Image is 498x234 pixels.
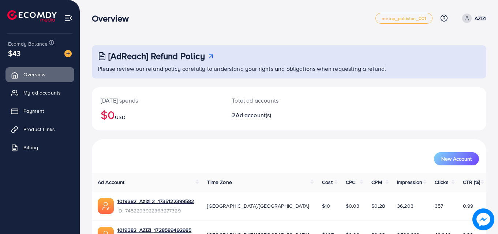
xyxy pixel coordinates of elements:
[101,96,214,105] p: [DATE] spends
[5,85,74,100] a: My ad accounts
[117,207,194,214] span: ID: 7452293922363277329
[64,50,72,57] img: image
[346,202,360,210] span: $0.03
[435,202,443,210] span: 357
[371,202,385,210] span: $0.28
[322,202,330,210] span: $10
[5,140,74,155] a: Billing
[98,179,125,186] span: Ad Account
[92,13,135,24] h3: Overview
[232,96,313,105] p: Total ad accounts
[382,16,426,21] span: metap_pakistan_001
[441,156,472,161] span: New Account
[108,51,205,61] h3: [AdReach] Refund Policy
[117,197,194,205] a: 1019382_Azizi 2_1735122399582
[207,202,309,210] span: [GEOGRAPHIC_DATA]/[GEOGRAPHIC_DATA]
[23,107,44,115] span: Payment
[23,89,61,96] span: My ad accounts
[8,48,20,58] span: $43
[346,179,355,186] span: CPC
[101,108,214,122] h2: $0
[475,14,486,23] p: AZIZI
[23,71,45,78] span: Overview
[472,208,494,230] img: image
[5,122,74,137] a: Product Links
[23,144,38,151] span: Billing
[5,67,74,82] a: Overview
[117,226,191,234] a: 1019382_AZIZI_1728589492985
[232,112,313,119] h2: 2
[98,198,114,214] img: ic-ads-acc.e4c84228.svg
[375,13,433,24] a: metap_pakistan_001
[236,111,272,119] span: Ad account(s)
[322,179,333,186] span: Cost
[397,179,423,186] span: Impression
[463,202,473,210] span: 0.99
[434,152,479,165] button: New Account
[371,179,382,186] span: CPM
[98,64,482,73] p: Please review our refund policy carefully to understand your rights and obligations when requesti...
[64,14,73,22] img: menu
[7,10,57,22] img: logo
[115,114,125,121] span: USD
[23,126,55,133] span: Product Links
[435,179,449,186] span: Clicks
[463,179,480,186] span: CTR (%)
[8,40,48,47] span: Ecomdy Balance
[207,179,232,186] span: Time Zone
[459,14,486,23] a: AZIZI
[397,202,413,210] span: 36,203
[5,104,74,118] a: Payment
